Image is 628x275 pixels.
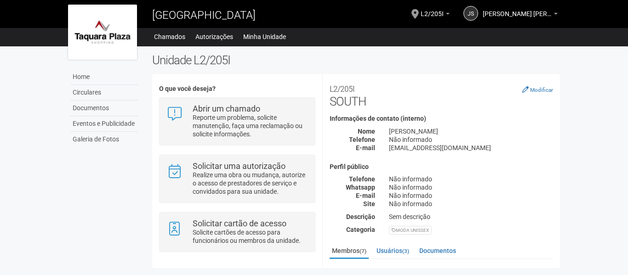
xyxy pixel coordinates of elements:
[349,136,375,143] strong: Telefone
[530,87,553,93] small: Modificar
[382,183,560,191] div: Não informado
[382,213,560,221] div: Sem descrição
[346,184,375,191] strong: Whatsapp
[154,30,185,43] a: Chamados
[70,101,138,116] a: Documentos
[417,244,458,258] a: Documentos
[166,219,308,245] a: Solicitar cartão de acesso Solicite cartões de acesso para funcionários ou membros da unidade.
[330,244,369,259] a: Membros(7)
[346,226,375,233] strong: Categoria
[166,162,308,196] a: Solicitar uma autorização Realize uma obra ou mudança, autorize o acesso de prestadores de serviç...
[421,11,450,19] a: L2/205I
[382,127,560,135] div: [PERSON_NAME]
[330,115,553,122] h4: Informações de contato (interno)
[193,228,308,245] p: Solicite cartões de acesso para funcionários ou membros da unidade.
[402,248,409,254] small: (3)
[152,53,560,67] h2: Unidade L2/205I
[382,200,560,208] div: Não informado
[166,105,308,138] a: Abrir um chamado Reporte um problema, solicite manutenção, faça uma reclamação ou solicite inform...
[356,192,375,199] strong: E-mail
[70,69,138,85] a: Home
[330,81,553,108] h2: SOUTH
[358,128,375,135] strong: Nome
[193,113,308,138] p: Reporte um problema, solicite manutenção, faça uma reclamação ou solicite informações.
[356,144,375,152] strong: E-mail
[193,161,285,171] strong: Solicitar uma autorização
[243,30,286,43] a: Minha Unidade
[193,104,260,113] strong: Abrir um chamado
[346,213,375,220] strong: Descrição
[70,85,138,101] a: Circulares
[159,85,315,92] h4: O que você deseja?
[70,116,138,132] a: Eventos e Publicidade
[193,171,308,196] p: Realize uma obra ou mudança, autorize o acesso de prestadores de serviço e convidados para sua un...
[330,84,354,94] small: L2/205I
[68,5,137,60] img: logo.jpg
[382,175,560,183] div: Não informado
[195,30,233,43] a: Autorizações
[522,86,553,93] a: Modificar
[382,191,560,200] div: Não informado
[152,9,256,22] span: [GEOGRAPHIC_DATA]
[349,175,375,183] strong: Telefone
[463,6,478,21] a: JS
[483,1,552,17] span: JORGE SOARES ALMEIDA
[421,1,444,17] span: L2/205I
[483,11,558,19] a: [PERSON_NAME] [PERSON_NAME]
[193,219,286,228] strong: Solicitar cartão de acesso
[382,144,560,152] div: [EMAIL_ADDRESS][DOMAIN_NAME]
[374,244,411,258] a: Usuários(3)
[360,248,366,254] small: (7)
[382,135,560,144] div: Não informado
[70,132,138,147] a: Galeria de Fotos
[389,226,432,235] div: MODA UNISSEX
[330,163,553,170] h4: Perfil público
[330,266,553,275] strong: Membros
[363,200,375,208] strong: Site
